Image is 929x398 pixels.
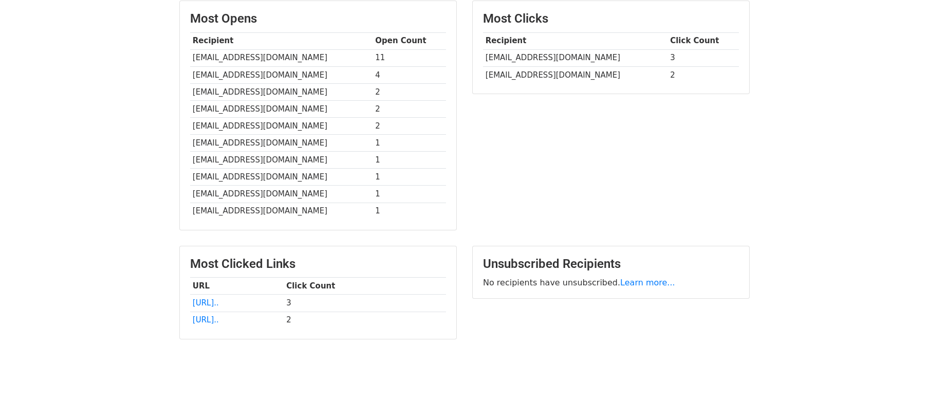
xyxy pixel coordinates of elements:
[190,257,446,272] h3: Most Clicked Links
[190,135,373,152] td: [EMAIL_ADDRESS][DOMAIN_NAME]
[483,49,667,66] td: [EMAIL_ADDRESS][DOMAIN_NAME]
[373,135,446,152] td: 1
[373,49,446,66] td: 11
[878,349,929,398] iframe: Chat Widget
[190,118,373,135] td: [EMAIL_ADDRESS][DOMAIN_NAME]
[190,11,446,26] h3: Most Opens
[284,312,446,329] td: 2
[190,203,373,220] td: [EMAIL_ADDRESS][DOMAIN_NAME]
[190,100,373,117] td: [EMAIL_ADDRESS][DOMAIN_NAME]
[190,169,373,186] td: [EMAIL_ADDRESS][DOMAIN_NAME]
[190,186,373,203] td: [EMAIL_ADDRESS][DOMAIN_NAME]
[373,186,446,203] td: 1
[373,32,446,49] th: Open Count
[373,66,446,83] td: 4
[190,49,373,66] td: [EMAIL_ADDRESS][DOMAIN_NAME]
[190,278,284,295] th: URL
[373,83,446,100] td: 2
[667,32,739,49] th: Click Count
[667,49,739,66] td: 3
[373,169,446,186] td: 1
[190,66,373,83] td: [EMAIL_ADDRESS][DOMAIN_NAME]
[190,83,373,100] td: [EMAIL_ADDRESS][DOMAIN_NAME]
[373,100,446,117] td: 2
[190,152,373,169] td: [EMAIL_ADDRESS][DOMAIN_NAME]
[193,315,219,324] a: [URL]..
[483,32,667,49] th: Recipient
[483,277,739,288] p: No recipients have unsubscribed.
[373,152,446,169] td: 1
[193,298,219,307] a: [URL]..
[373,203,446,220] td: 1
[284,278,446,295] th: Click Count
[190,32,373,49] th: Recipient
[284,295,446,312] td: 3
[483,11,739,26] h3: Most Clicks
[373,118,446,135] td: 2
[620,278,675,287] a: Learn more...
[483,66,667,83] td: [EMAIL_ADDRESS][DOMAIN_NAME]
[667,66,739,83] td: 2
[483,257,739,272] h3: Unsubscribed Recipients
